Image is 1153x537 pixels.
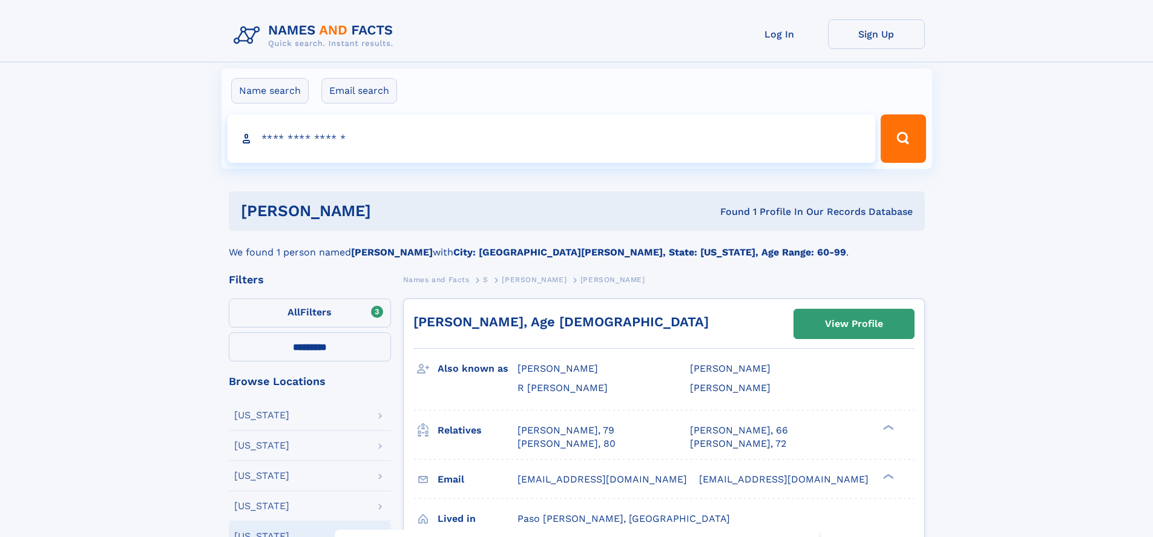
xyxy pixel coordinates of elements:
[517,437,616,450] a: [PERSON_NAME], 80
[825,310,883,338] div: View Profile
[690,363,770,374] span: [PERSON_NAME]
[517,382,608,394] span: R [PERSON_NAME]
[502,275,567,284] span: [PERSON_NAME]
[229,274,391,285] div: Filters
[502,272,567,287] a: [PERSON_NAME]
[234,441,289,450] div: [US_STATE]
[517,424,614,437] a: [PERSON_NAME], 79
[229,376,391,387] div: Browse Locations
[321,78,397,104] label: Email search
[287,306,300,318] span: All
[794,309,914,338] a: View Profile
[517,363,598,374] span: [PERSON_NAME]
[690,424,788,437] a: [PERSON_NAME], 66
[438,358,517,379] h3: Also known as
[699,473,869,485] span: [EMAIL_ADDRESS][DOMAIN_NAME]
[731,19,828,49] a: Log In
[517,473,687,485] span: [EMAIL_ADDRESS][DOMAIN_NAME]
[234,471,289,481] div: [US_STATE]
[229,231,925,260] div: We found 1 person named with .
[438,509,517,529] h3: Lived in
[580,275,645,284] span: [PERSON_NAME]
[881,114,925,163] button: Search Button
[453,246,846,258] b: City: [GEOGRAPHIC_DATA][PERSON_NAME], State: [US_STATE], Age Range: 60-99
[234,501,289,511] div: [US_STATE]
[880,423,895,431] div: ❯
[545,205,913,219] div: Found 1 Profile In Our Records Database
[403,272,470,287] a: Names and Facts
[351,246,433,258] b: [PERSON_NAME]
[483,272,488,287] a: S
[229,298,391,328] label: Filters
[483,275,488,284] span: S
[880,472,895,480] div: ❯
[234,410,289,420] div: [US_STATE]
[438,469,517,490] h3: Email
[229,19,403,52] img: Logo Names and Facts
[828,19,925,49] a: Sign Up
[438,420,517,441] h3: Relatives
[228,114,876,163] input: search input
[413,314,709,329] a: [PERSON_NAME], Age [DEMOGRAPHIC_DATA]
[241,203,546,219] h1: [PERSON_NAME]
[231,78,309,104] label: Name search
[690,437,786,450] a: [PERSON_NAME], 72
[517,513,730,524] span: Paso [PERSON_NAME], [GEOGRAPHIC_DATA]
[690,382,770,394] span: [PERSON_NAME]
